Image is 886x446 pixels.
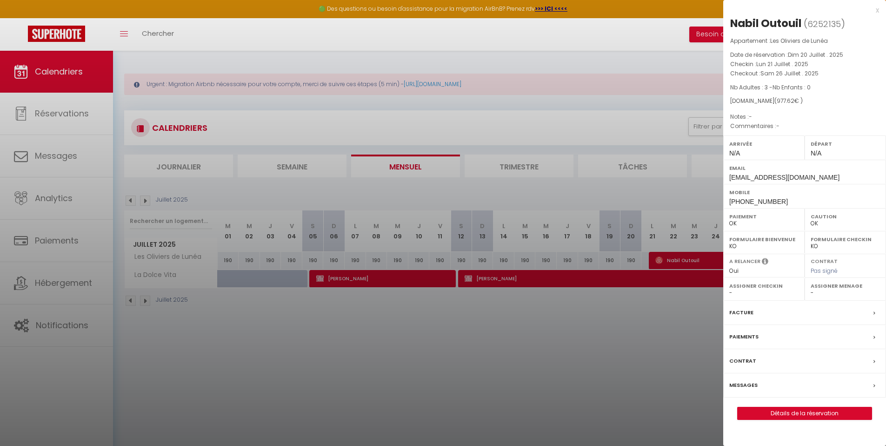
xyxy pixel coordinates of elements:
a: Détails de la réservation [738,407,872,419]
span: ( ) [804,17,845,30]
i: Sélectionner OUI si vous souhaiter envoyer les séquences de messages post-checkout [762,257,768,268]
span: [PHONE_NUMBER] [729,198,788,205]
span: - [776,122,779,130]
p: Notes : [730,112,879,122]
p: Checkin : [730,60,879,69]
label: Formulaire Bienvenue [729,235,799,244]
label: Contrat [811,257,838,264]
label: Facture [729,308,753,318]
label: A relancer [729,257,760,265]
label: Formulaire Checkin [811,235,880,244]
span: [EMAIL_ADDRESS][DOMAIN_NAME] [729,174,839,181]
span: - [749,113,752,121]
span: Lun 21 Juillet . 2025 [756,60,808,68]
p: Commentaires : [730,122,879,131]
label: Arrivée [729,139,799,149]
div: Nabil Outouil [730,16,801,31]
label: Paiements [729,332,759,342]
label: Messages [729,380,758,390]
div: [DOMAIN_NAME] [730,97,879,106]
span: Sam 26 Juillet . 2025 [760,69,819,77]
span: Les Oliviers de Lunéa [770,37,828,45]
label: Assigner Checkin [729,281,799,291]
label: Départ [811,139,880,149]
label: Caution [811,212,880,221]
label: Contrat [729,356,756,366]
span: Dim 20 Juillet . 2025 [788,51,843,59]
label: Paiement [729,212,799,221]
p: Appartement : [730,36,879,46]
label: Assigner Menage [811,281,880,291]
span: Nb Adultes : 3 - [730,83,811,91]
span: Pas signé [811,267,838,275]
span: ( € ) [774,97,803,105]
span: 6252135 [807,18,841,30]
button: Détails de la réservation [737,407,872,420]
span: N/A [729,149,740,157]
span: Nb Enfants : 0 [773,83,811,91]
label: Mobile [729,188,880,197]
span: N/A [811,149,821,157]
div: x [723,5,879,16]
span: 977.62 [777,97,794,105]
label: Email [729,163,880,173]
p: Date de réservation : [730,50,879,60]
p: Checkout : [730,69,879,78]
